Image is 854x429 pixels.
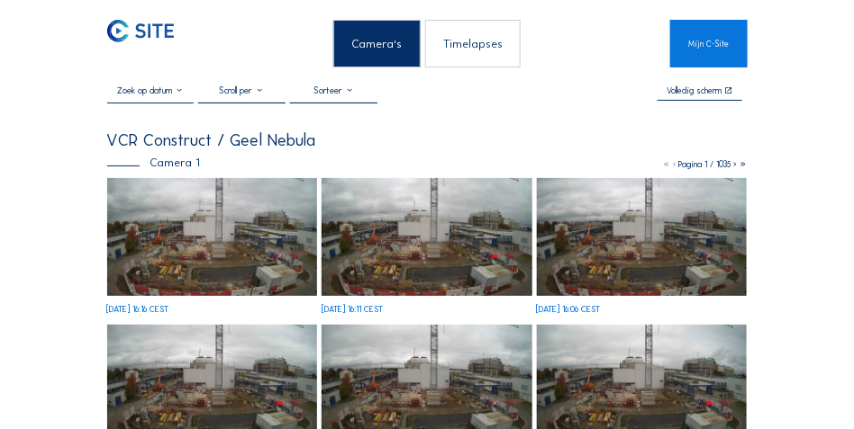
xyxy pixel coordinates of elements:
[679,159,731,169] span: Pagina 1 / 1035
[322,305,383,313] div: [DATE] 16:11 CEST
[333,20,421,67] div: Camera's
[670,20,747,67] a: Mijn C-Site
[107,156,200,168] div: Camera 1
[537,305,601,313] div: [DATE] 16:06 CEST
[322,178,532,296] img: image_53776242
[107,178,318,296] img: image_53776376
[668,86,722,94] div: Volledig scherm
[425,20,521,67] div: Timelapses
[107,85,195,96] input: Zoek op datum 󰅀
[537,178,748,296] img: image_53776091
[107,132,316,149] div: VCR Construct / Geel Nebula
[107,20,174,42] img: C-SITE Logo
[107,305,169,313] div: [DATE] 16:16 CEST
[107,20,184,67] a: C-SITE Logo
